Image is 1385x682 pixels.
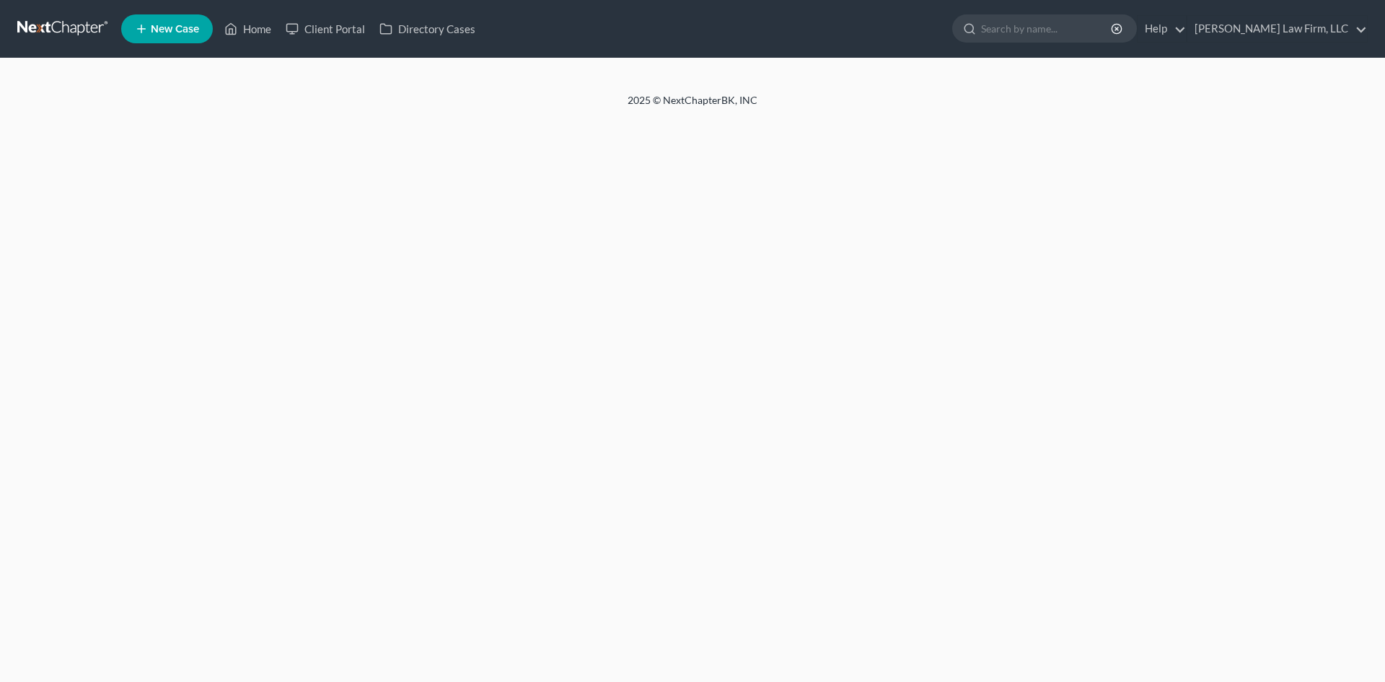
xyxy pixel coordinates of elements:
a: Client Portal [278,16,372,42]
a: Home [217,16,278,42]
div: 2025 © NextChapterBK, INC [281,93,1104,119]
a: Directory Cases [372,16,483,42]
input: Search by name... [981,15,1113,42]
a: [PERSON_NAME] Law Firm, LLC [1187,16,1367,42]
span: New Case [151,24,199,35]
a: Help [1138,16,1186,42]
